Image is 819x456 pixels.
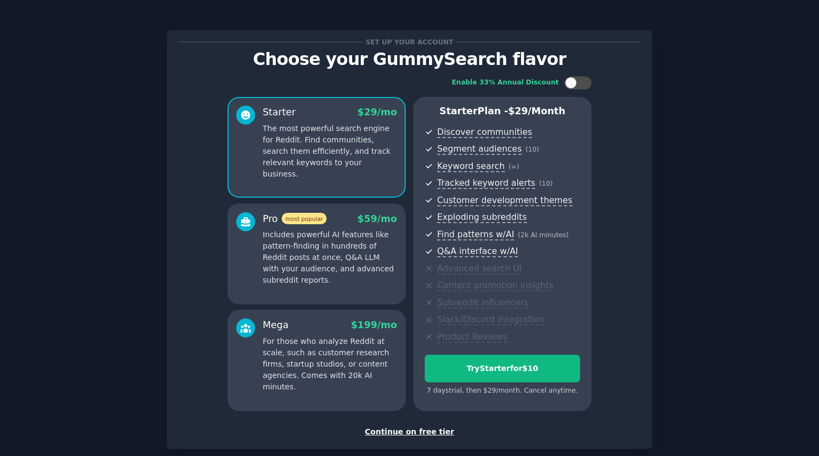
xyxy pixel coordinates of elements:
[425,386,580,396] div: 7 days trial, then $ 29 /month . Cancel anytime.
[437,331,507,343] span: Product Reviews
[282,213,327,224] span: most popular
[437,246,518,257] span: Q&A interface w/AI
[425,355,580,382] button: TryStarterfor$10
[263,106,296,119] div: Starter
[518,231,569,239] span: ( 2k AI minutes )
[437,161,505,172] span: Keyword search
[263,212,327,226] div: Pro
[437,212,526,223] span: Exploding subreddits
[364,36,456,48] span: Set up your account
[437,144,522,155] span: Segment audiences
[357,213,397,224] span: $ 59 /mo
[525,146,539,153] span: ( 10 )
[452,78,559,88] div: Enable 33% Annual Discount
[509,163,519,171] span: ( ∞ )
[263,229,397,286] p: Includes powerful AI features like pattern-finding in hundreds of Reddit posts at once, Q&A LLM w...
[437,127,532,138] span: Discover communities
[437,178,535,189] span: Tracked keyword alerts
[437,297,528,309] span: Subreddit influencers
[539,180,552,187] span: ( 10 )
[508,106,565,116] span: $ 29 /month
[178,426,641,438] div: Continue on free tier
[178,50,641,69] p: Choose your GummySearch flavor
[263,318,289,332] div: Mega
[351,320,397,330] span: $ 199 /mo
[263,336,397,393] p: For those who analyze Reddit at scale, such as customer research firms, startup studios, or conte...
[437,314,544,325] span: Slack/Discord integration
[437,280,554,291] span: Content promotion insights
[437,263,522,275] span: Advanced search UI
[425,363,580,374] div: Try Starter for $10
[425,105,580,118] p: Starter Plan -
[357,107,397,118] span: $ 29 /mo
[437,195,573,206] span: Customer development themes
[437,229,514,240] span: Find patterns w/AI
[263,123,397,180] p: The most powerful search engine for Reddit. Find communities, search them efficiently, and track ...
